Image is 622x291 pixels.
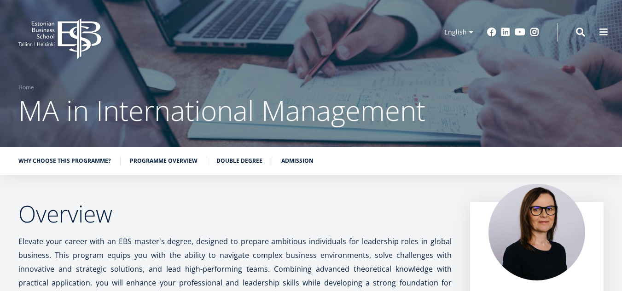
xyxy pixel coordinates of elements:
[18,202,452,225] h2: Overview
[18,156,111,165] a: Why choose this programme?
[216,156,262,165] a: Double Degree
[130,156,198,165] a: Programme overview
[530,28,539,37] a: Instagram
[488,184,585,280] img: Piret Masso
[281,156,314,165] a: Admission
[18,83,34,92] a: Home
[18,91,425,129] span: MA in International Management
[515,28,525,37] a: Youtube
[487,28,496,37] a: Facebook
[501,28,510,37] a: Linkedin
